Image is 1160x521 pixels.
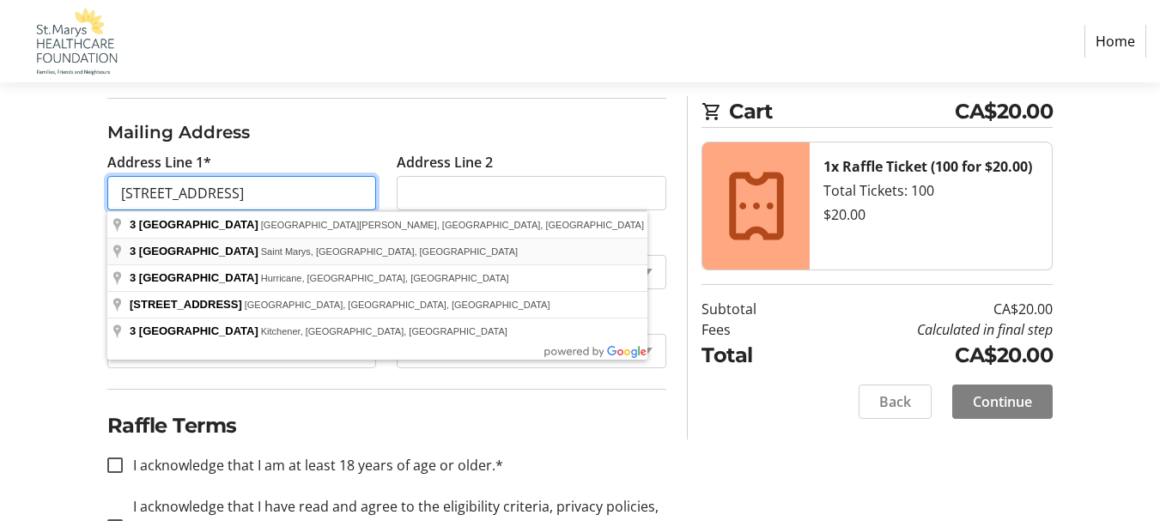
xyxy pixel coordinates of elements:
[701,340,803,371] td: Total
[107,152,211,173] label: Address Line 1*
[823,180,1038,201] div: Total Tickets: 100
[130,271,136,284] span: 3
[823,204,1038,225] div: $20.00
[803,299,1053,319] td: CA$20.00
[107,119,667,145] h3: Mailing Address
[397,152,493,173] label: Address Line 2
[261,326,507,336] span: Kitchener, [GEOGRAPHIC_DATA], [GEOGRAPHIC_DATA]
[261,220,644,230] span: [GEOGRAPHIC_DATA][PERSON_NAME], [GEOGRAPHIC_DATA], [GEOGRAPHIC_DATA]
[123,455,503,476] label: I acknowledge that I am at least 18 years of age or older.*
[261,273,509,283] span: Hurricane, [GEOGRAPHIC_DATA], [GEOGRAPHIC_DATA]
[952,385,1053,419] button: Continue
[139,218,258,231] span: [GEOGRAPHIC_DATA]
[701,299,803,319] td: Subtotal
[803,319,1053,340] td: Calculated in final step
[859,385,932,419] button: Back
[130,245,136,257] span: 3
[261,246,518,257] span: Saint Marys, [GEOGRAPHIC_DATA], [GEOGRAPHIC_DATA]
[879,391,911,412] span: Back
[803,340,1053,371] td: CA$20.00
[823,157,1032,176] strong: 1x Raffle Ticket (100 for $20.00)
[130,218,136,231] span: 3
[1084,25,1146,58] a: Home
[729,96,955,127] span: Cart
[701,319,803,340] td: Fees
[139,324,258,337] span: [GEOGRAPHIC_DATA]
[973,391,1032,412] span: Continue
[130,324,136,337] span: 3
[14,7,136,76] img: St. Marys Healthcare Foundation's Logo
[955,96,1053,127] span: CA$20.00
[139,245,258,257] span: [GEOGRAPHIC_DATA]
[107,176,377,210] input: Address
[139,271,258,284] span: [GEOGRAPHIC_DATA]
[107,410,667,441] h2: Raffle Terms
[245,300,550,310] span: [GEOGRAPHIC_DATA], [GEOGRAPHIC_DATA], [GEOGRAPHIC_DATA]
[130,298,242,311] span: [STREET_ADDRESS]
